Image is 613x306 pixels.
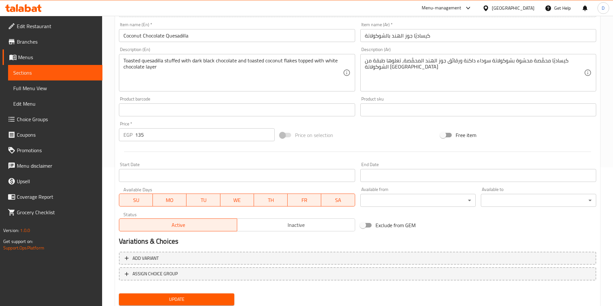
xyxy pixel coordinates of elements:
[360,194,476,207] div: ​
[254,194,288,206] button: TH
[3,49,102,65] a: Menus
[365,58,584,88] textarea: كيساديّا محمَّصة محشوة بشوكولاتة سوداء داكنة ورقائق جوز الهند المحمَّصة، تعلوها طبقة من الشوكولات...
[17,131,97,139] span: Coupons
[119,237,596,246] h2: Variations & Choices
[13,69,97,77] span: Sections
[189,195,217,205] span: TU
[17,22,97,30] span: Edit Restaurant
[13,100,97,108] span: Edit Menu
[17,162,97,170] span: Menu disclaimer
[119,29,355,42] input: Enter name En
[3,244,44,252] a: Support.OpsPlatform
[122,195,150,205] span: SU
[8,80,102,96] a: Full Menu View
[119,194,153,206] button: SU
[8,96,102,111] a: Edit Menu
[3,127,102,142] a: Coupons
[3,142,102,158] a: Promotions
[18,53,97,61] span: Menus
[155,195,184,205] span: MO
[17,208,97,216] span: Grocery Checklist
[3,189,102,205] a: Coverage Report
[135,128,275,141] input: Please enter price
[119,103,355,116] input: Please enter product barcode
[13,84,97,92] span: Full Menu View
[456,131,476,139] span: Free item
[324,195,352,205] span: SA
[132,254,159,262] span: Add variant
[375,221,416,229] span: Exclude from GEM
[481,194,596,207] div: ​
[288,194,321,206] button: FR
[3,226,19,235] span: Version:
[295,131,333,139] span: Price on selection
[240,220,353,230] span: Inactive
[492,5,534,12] div: [GEOGRAPHIC_DATA]
[360,29,596,42] input: Enter name Ar
[257,195,285,205] span: TH
[602,5,605,12] span: D
[223,195,251,205] span: WE
[220,194,254,206] button: WE
[124,295,229,303] span: Update
[122,220,235,230] span: Active
[290,195,319,205] span: FR
[186,194,220,206] button: TU
[3,205,102,220] a: Grocery Checklist
[123,131,132,139] p: EGP
[119,267,596,280] button: ASSIGN CHOICE GROUP
[3,237,33,246] span: Get support on:
[119,252,596,265] button: Add variant
[3,174,102,189] a: Upsell
[123,58,343,88] textarea: Toasted quesadilla stuffed with dark black chocolate and toasted coconut flakes topped with white...
[3,18,102,34] a: Edit Restaurant
[17,38,97,46] span: Branches
[153,194,186,206] button: MO
[17,115,97,123] span: Choice Groups
[17,177,97,185] span: Upsell
[119,218,237,231] button: Active
[17,146,97,154] span: Promotions
[422,4,461,12] div: Menu-management
[321,194,355,206] button: SA
[132,270,178,278] span: ASSIGN CHOICE GROUP
[119,293,234,305] button: Update
[237,218,355,231] button: Inactive
[3,111,102,127] a: Choice Groups
[20,226,30,235] span: 1.0.0
[8,65,102,80] a: Sections
[3,158,102,174] a: Menu disclaimer
[17,193,97,201] span: Coverage Report
[3,34,102,49] a: Branches
[360,103,596,116] input: Please enter product sku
